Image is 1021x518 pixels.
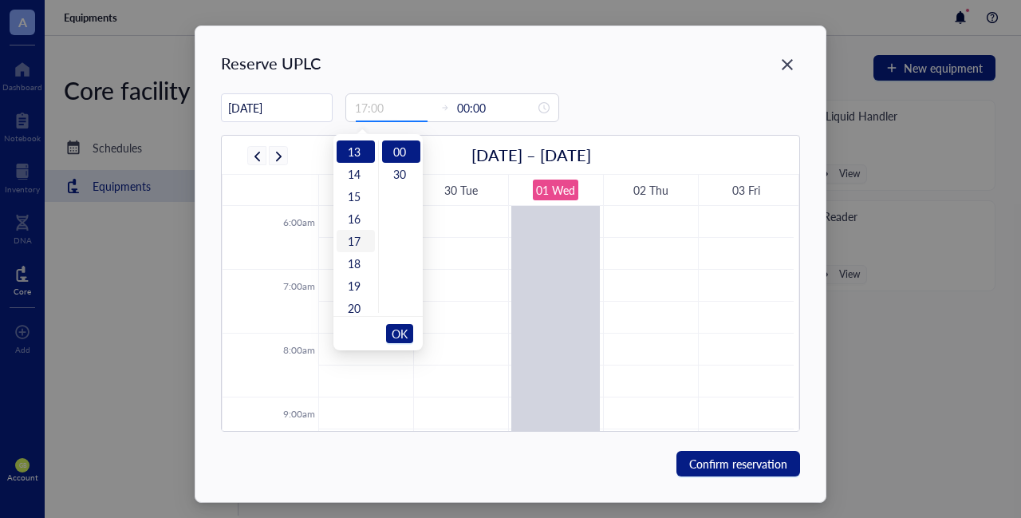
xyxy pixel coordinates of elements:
[775,52,800,77] button: Close
[337,297,375,319] div: 20
[471,144,591,166] h2: [DATE] – [DATE]
[386,324,413,343] button: OK
[221,52,321,74] div: Reserve UPLC
[775,55,800,74] span: Close
[280,343,318,358] div: 8:00am
[280,216,318,230] div: 6:00am
[633,181,668,200] div: 02 Thu
[269,146,288,165] button: Next week
[392,318,408,349] span: OK
[355,99,433,117] input: Start time
[536,181,575,200] div: 01 Wed
[729,180,763,200] a: October 3, 2025
[533,180,578,200] a: October 1, 2025
[280,407,318,421] div: 9:00am
[337,208,375,230] div: 16
[441,180,481,200] a: September 30, 2025
[337,230,375,252] div: 17
[337,252,375,275] div: 18
[732,181,760,200] div: 03 Fri
[676,451,800,476] button: Confirm reservation
[457,99,535,117] input: End time
[444,181,478,200] div: 30 Tue
[337,185,375,208] div: 15
[630,180,672,200] a: October 2, 2025
[247,146,266,165] button: Previous week
[337,163,375,185] div: 14
[689,455,787,473] span: Confirm reservation
[337,140,375,163] div: 13
[222,93,332,124] input: mm/dd/yyyy
[280,279,318,294] div: 7:00am
[382,140,420,163] div: 00
[382,163,420,185] div: 30
[337,275,375,297] div: 19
